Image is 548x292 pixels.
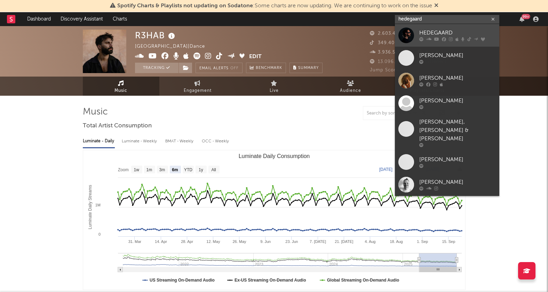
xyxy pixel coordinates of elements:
text: All [211,167,216,172]
div: OCC - Weekly [202,135,230,147]
span: Jump Score: 49.1 [370,68,411,72]
div: [PERSON_NAME] [419,156,496,164]
text: 6m [172,167,178,172]
div: 99 + [522,14,530,19]
text: 23. Jun [285,239,298,244]
a: Live [236,77,312,96]
text: 3m [159,167,165,172]
div: [PERSON_NAME] [419,74,496,82]
a: Music [83,77,159,96]
button: Tracking [135,63,178,73]
span: Engagement [184,87,212,95]
a: Benchmark [246,63,286,73]
div: Luminate - Weekly [122,135,158,147]
text: 1. Sep [417,239,428,244]
text: [DATE] [379,167,392,172]
a: Playlists/Charts [389,77,466,96]
span: Music [114,87,127,95]
div: Luminate - Daily [83,135,115,147]
a: [PERSON_NAME] [395,173,499,196]
span: 3.936.520 [370,50,401,55]
button: Edit [249,53,262,61]
button: Summary [289,63,323,73]
span: Spotify Charts & Playlists not updating on Sodatone [117,3,253,9]
div: [PERSON_NAME], [PERSON_NAME] & [PERSON_NAME] [419,118,496,143]
text: Ex-US Streaming On-Demand Audio [234,278,306,283]
text: Luminate Daily Streams [87,185,92,229]
a: Charts [108,12,132,26]
text: 28. Apr [181,239,193,244]
svg: Luminate Daily Consumption [83,150,465,290]
div: [GEOGRAPHIC_DATA] | Dance [135,42,213,51]
text: Zoom [118,167,129,172]
button: 99+ [519,16,524,22]
div: HEDEGAARD [419,29,496,37]
text: 31. Mar [128,239,141,244]
span: Total Artist Consumption [83,122,152,130]
text: US Streaming On-Demand Audio [150,278,215,283]
a: Discovery Assistant [56,12,108,26]
a: Engagement [159,77,236,96]
a: Audience [312,77,389,96]
span: : Some charts are now updating. We are continuing to work on the issue [117,3,432,9]
button: Email AlertsOff [196,63,243,73]
input: Search by song name or URL [363,111,437,116]
div: BMAT - Weekly [165,135,195,147]
span: Dismiss [434,3,438,9]
a: HEDEGAARD [395,24,499,47]
text: 15. Sep [442,239,455,244]
text: 21. [DATE] [335,239,353,244]
text: 1M [95,203,100,207]
text: 0 [98,232,100,236]
span: Summary [298,66,319,70]
text: 1m [146,167,152,172]
text: 7. [DATE] [310,239,326,244]
text: 1y [199,167,203,172]
div: [PERSON_NAME] [419,178,496,187]
em: Off [230,66,239,70]
a: [PERSON_NAME] [395,47,499,69]
a: [PERSON_NAME] [395,92,499,115]
span: Audience [340,87,361,95]
span: 349.400 [370,41,398,45]
span: 2.603.405 [370,31,402,36]
a: Dashboard [22,12,56,26]
a: [PERSON_NAME] [395,151,499,173]
text: YTD [184,167,192,172]
text: 26. May [232,239,246,244]
a: [PERSON_NAME], [PERSON_NAME] & [PERSON_NAME] [395,115,499,151]
div: [PERSON_NAME] [419,97,496,105]
input: Search for artists [395,15,499,24]
div: [PERSON_NAME] [419,52,496,60]
text: Global Streaming On-Demand Audio [327,278,399,283]
text: 1w [134,167,139,172]
div: R3HAB [135,30,177,41]
text: 12. May [206,239,220,244]
text: Luminate Daily Consumption [238,153,310,159]
text: 18. Aug [390,239,403,244]
a: [PERSON_NAME] [395,69,499,92]
span: 13.096.420 Monthly Listeners [370,60,447,64]
text: 4. Aug [365,239,375,244]
span: Benchmark [256,64,282,72]
span: Live [270,87,279,95]
text: 9. Jun [260,239,271,244]
text: 14. Apr [155,239,167,244]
